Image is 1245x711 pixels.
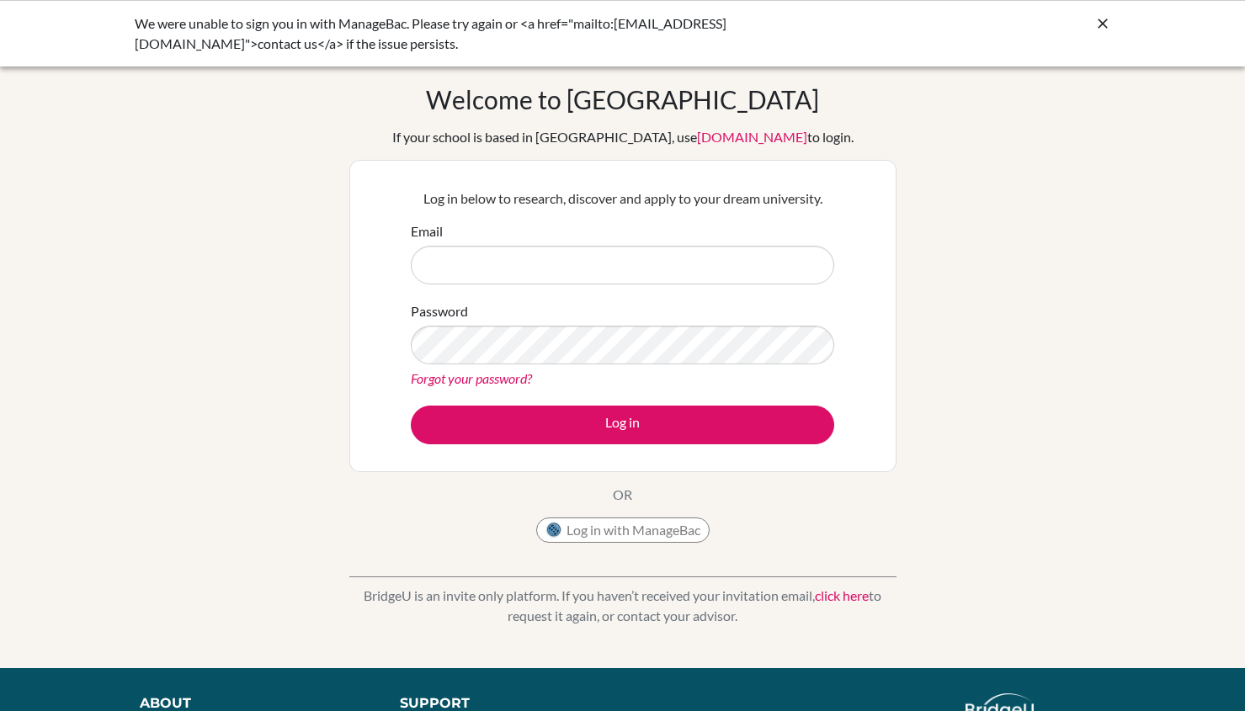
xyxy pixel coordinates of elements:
a: Forgot your password? [411,370,532,386]
label: Password [411,301,468,321]
button: Log in [411,406,834,444]
button: Log in with ManageBac [536,517,710,543]
p: Log in below to research, discover and apply to your dream university. [411,188,834,209]
label: Email [411,221,443,241]
a: click here [815,587,869,603]
div: If your school is based in [GEOGRAPHIC_DATA], use to login. [392,127,854,147]
p: OR [613,485,632,505]
h1: Welcome to [GEOGRAPHIC_DATA] [426,84,819,114]
div: We were unable to sign you in with ManageBac. Please try again or <a href="mailto:[EMAIL_ADDRESS]... [135,13,859,54]
a: [DOMAIN_NAME] [697,129,807,145]
p: BridgeU is an invite only platform. If you haven’t received your invitation email, to request it ... [349,586,897,626]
